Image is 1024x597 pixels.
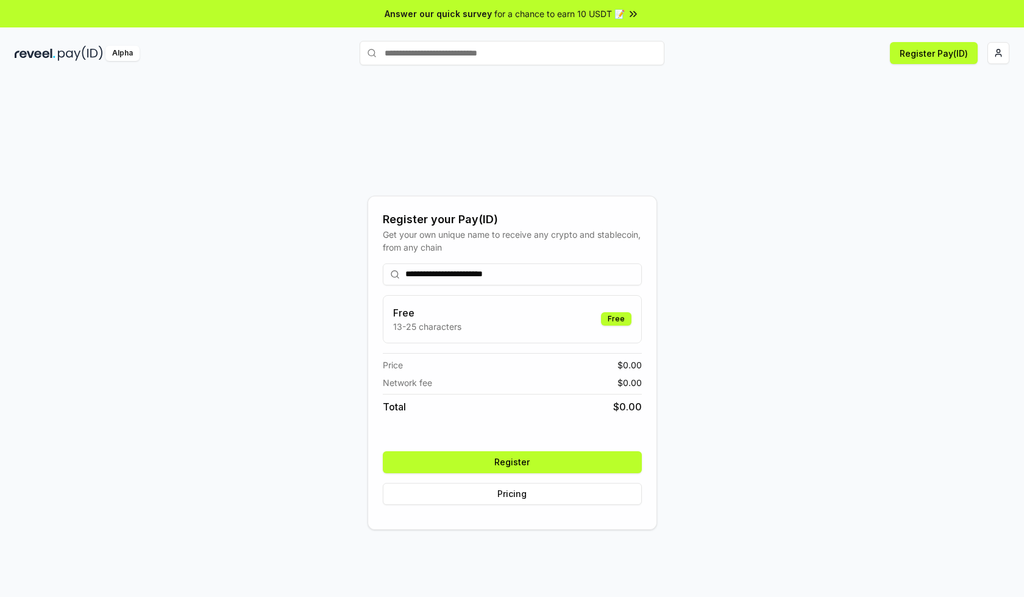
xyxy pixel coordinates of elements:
span: Network fee [383,376,432,389]
img: reveel_dark [15,46,55,61]
span: Answer our quick survey [385,7,492,20]
span: for a chance to earn 10 USDT 📝 [494,7,625,20]
div: Register your Pay(ID) [383,211,642,228]
button: Register [383,451,642,473]
h3: Free [393,306,461,320]
div: Get your own unique name to receive any crypto and stablecoin, from any chain [383,228,642,254]
span: Price [383,359,403,371]
div: Free [601,312,631,326]
p: 13-25 characters [393,320,461,333]
span: $ 0.00 [613,399,642,414]
div: Alpha [105,46,140,61]
span: Total [383,399,406,414]
span: $ 0.00 [617,359,642,371]
img: pay_id [58,46,103,61]
button: Pricing [383,483,642,505]
span: $ 0.00 [617,376,642,389]
button: Register Pay(ID) [890,42,978,64]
